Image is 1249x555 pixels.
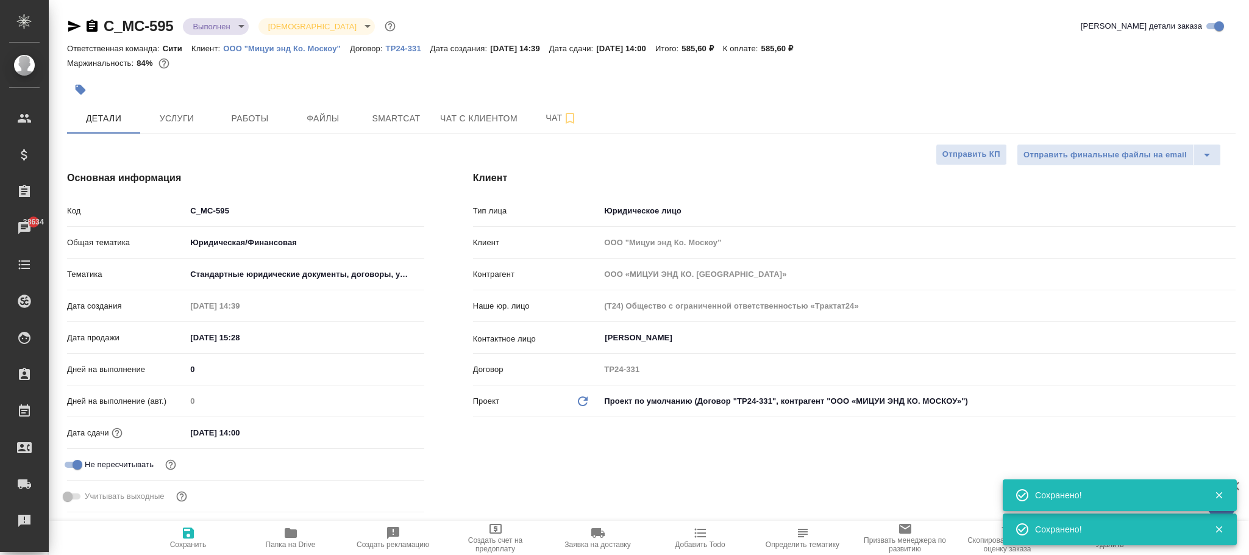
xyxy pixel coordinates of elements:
p: TP24-331 [386,44,430,53]
div: Стандартные юридические документы, договоры, уставы [186,264,424,285]
a: C_MC-595 [104,18,173,34]
p: 585,60 ₽ [681,44,723,53]
input: ✎ Введи что-нибудь [186,329,293,346]
span: Создать счет на предоплату [452,536,539,553]
p: ООО "Мицуи энд Ко. Москоу" [223,44,350,53]
input: ✎ Введи что-нибудь [186,424,293,442]
button: Доп статусы указывают на важность/срочность заказа [382,18,398,34]
a: ООО "Мицуи энд Ко. Москоу" [223,43,350,53]
button: Open [1229,337,1231,339]
button: Выбери, если сб и вс нужно считать рабочими днями для выполнения заказа. [174,489,190,504]
button: Добавить Todo [649,521,752,555]
div: Проект по умолчанию (Договор "TP24-331", контрагент "ООО «МИЦУИ ЭНД КО. МОСКОУ»") [600,391,1236,412]
button: Закрыть [1206,524,1231,535]
button: Добавить тэг [67,76,94,103]
h4: Основная информация [67,171,424,185]
div: split button [1017,144,1221,166]
p: Дата создания: [430,44,490,53]
span: Отправить КП [942,148,1000,162]
div: Выполнен [258,18,375,35]
span: Скопировать ссылку на оценку заказа [964,536,1052,553]
button: 80.20 RUB; [156,56,172,71]
button: Отправить финальные файлы на email [1017,144,1194,166]
input: Пустое поле [600,234,1236,251]
p: Общая тематика [67,237,186,249]
button: Заявка на доставку [547,521,649,555]
input: ✎ Введи что-нибудь [186,360,424,378]
p: Ответственная команда: [67,44,163,53]
svg: Подписаться [563,111,577,126]
button: Включи, если не хочешь, чтобы указанная дата сдачи изменилась после переставления заказа в 'Подтв... [163,457,179,473]
p: Код [67,205,186,217]
p: Контактное лицо [473,333,600,345]
button: Папка на Drive [240,521,342,555]
button: Если добавить услуги и заполнить их объемом, то дата рассчитается автоматически [109,425,125,441]
button: [DEMOGRAPHIC_DATA] [265,21,360,32]
div: Юридическая/Финансовая [186,232,424,253]
p: Дней на выполнение [67,363,186,376]
p: Дней на выполнение (авт.) [67,395,186,407]
p: [DATE] 14:00 [596,44,655,53]
div: Сохранено! [1035,523,1196,535]
p: 84% [137,59,155,68]
button: Определить тематику [752,521,854,555]
p: Дата продажи [67,332,186,344]
p: Наше юр. лицо [473,300,600,312]
p: Проект [473,395,500,407]
div: Сохранено! [1035,489,1196,501]
button: Скопировать ссылку для ЯМессенджера [67,19,82,34]
div: Выполнен [183,18,248,35]
span: Заявка на доставку [564,540,630,549]
button: Создать счет на предоплату [444,521,547,555]
p: Договор: [350,44,386,53]
button: Создать рекламацию [342,521,444,555]
p: К оплате: [723,44,761,53]
h4: Клиент [473,171,1236,185]
span: Определить тематику [766,540,839,549]
p: Маржинальность: [67,59,137,68]
span: Добавить Todo [675,540,725,549]
button: Сохранить [137,521,240,555]
input: Пустое поле [186,392,424,410]
span: 38634 [16,216,51,228]
span: Создать рекламацию [357,540,429,549]
button: Скопировать ссылку на оценку заказа [956,521,1059,555]
span: Не пересчитывать [85,459,154,471]
button: Скопировать ссылку [85,19,99,34]
span: Чат [532,110,591,126]
a: TP24-331 [386,43,430,53]
p: Дата сдачи [67,427,109,439]
span: Услуги [148,111,206,126]
span: Папка на Drive [266,540,316,549]
input: Пустое поле [600,297,1236,315]
a: 38634 [3,213,46,243]
span: [PERSON_NAME] детали заказа [1081,20,1202,32]
input: Пустое поле [600,265,1236,283]
span: Сохранить [170,540,207,549]
span: Учитывать выходные [85,490,165,503]
span: Детали [74,111,133,126]
p: Сити [163,44,191,53]
span: Файлы [294,111,352,126]
span: Smartcat [367,111,425,126]
span: Чат с клиентом [440,111,518,126]
p: Клиент [473,237,600,249]
span: Работы [221,111,279,126]
button: Выполнен [189,21,233,32]
span: Призвать менеджера по развитию [861,536,949,553]
p: [DATE] 14:39 [490,44,549,53]
p: Контрагент [473,268,600,281]
p: Клиент: [191,44,223,53]
button: Призвать менеджера по развитию [854,521,956,555]
p: Тематика [67,268,186,281]
p: Дата создания [67,300,186,312]
button: Закрыть [1206,490,1231,501]
p: 585,60 ₽ [761,44,803,53]
span: Отправить финальные файлы на email [1023,148,1187,162]
input: Пустое поле [186,297,293,315]
input: ✎ Введи что-нибудь [186,202,424,220]
p: Тип лица [473,205,600,217]
button: Отправить КП [936,144,1007,165]
input: Пустое поле [600,360,1236,378]
p: Итого: [655,44,681,53]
